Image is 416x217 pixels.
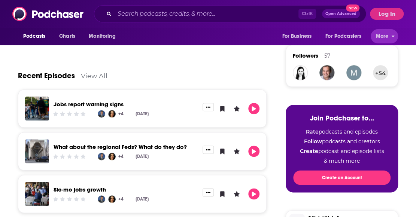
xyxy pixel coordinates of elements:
button: Leave a Rating [231,188,242,199]
img: LauraRV [293,65,308,80]
button: Leave a Rating [231,146,242,157]
li: podcasts and episodes [293,128,391,135]
strong: Create [300,148,318,155]
a: Recent Episodes [18,71,75,80]
img: lissabifuriouso [346,65,361,80]
div: 57 [324,52,330,59]
span: New [346,4,359,12]
button: Log In [370,8,404,20]
button: Show More Button [203,146,214,154]
li: podcasts and creators [293,138,391,145]
div: Community Rating: 0 out of 5 [52,153,86,159]
a: What about the regional Feds? What do they do? [54,143,187,150]
button: Show More Button [203,188,214,196]
img: Sitara Nieves [108,195,116,203]
button: Create an Account [293,170,391,185]
button: Bookmark Episode [217,188,228,199]
a: Charts [54,29,80,43]
button: Play [248,188,259,199]
img: Kai Ryssdal [98,110,105,117]
div: Community Rating: 0 out of 5 [52,196,86,202]
a: +4 [117,153,125,160]
button: open menu [83,29,125,43]
span: Followers [293,52,318,59]
div: Community Rating: 0 out of 5 [52,111,86,116]
img: What about the regional Feds? What do they do? [25,139,49,163]
button: open menu [18,29,55,43]
div: [DATE] [136,111,149,116]
input: Search podcasts, credits, & more... [115,8,298,20]
button: open menu [371,29,398,43]
span: Open Advanced [325,12,356,16]
button: Leave a Rating [231,103,242,114]
a: +4 [117,195,125,203]
img: Podchaser - Follow, Share and Rate Podcasts [12,7,84,21]
button: Play [248,103,259,114]
span: For Business [282,31,312,42]
img: coffeewithmike [319,65,334,80]
img: Sitara Nieves [108,153,116,160]
span: Ctrl K [298,9,316,19]
button: open menu [277,29,321,43]
img: Kai Ryssdal [98,153,105,160]
span: Monitoring [89,31,115,42]
li: podcast and episode lists [293,148,391,155]
button: Show More Button [203,103,214,111]
strong: Rate [306,128,319,135]
button: Bookmark Episode [217,103,228,114]
img: Slo-mo jobs growth [25,182,49,206]
a: Jobs report warning signs [54,101,124,108]
span: Charts [59,31,75,42]
a: Slo-mo jobs growth [54,186,106,193]
span: More [376,31,389,42]
button: Play [248,146,259,157]
button: +54 [373,65,388,80]
li: & much more [293,158,391,164]
div: [DATE] [136,196,149,202]
a: +4 [117,110,125,117]
img: Kai Ryssdal [98,195,105,203]
button: Open AdvancedNew [322,9,360,18]
div: [DATE] [136,154,149,159]
h3: Join Podchaser to... [293,114,391,122]
button: Bookmark Episode [217,146,228,157]
img: Jobs report warning signs [25,97,49,120]
span: For Podcasters [325,31,361,42]
a: View All [81,72,107,80]
button: open menu [321,29,372,43]
span: Podcasts [23,31,45,42]
strong: Follow [304,138,322,145]
div: Search podcasts, credits, & more... [94,5,366,22]
img: Sitara Nieves [108,110,116,117]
